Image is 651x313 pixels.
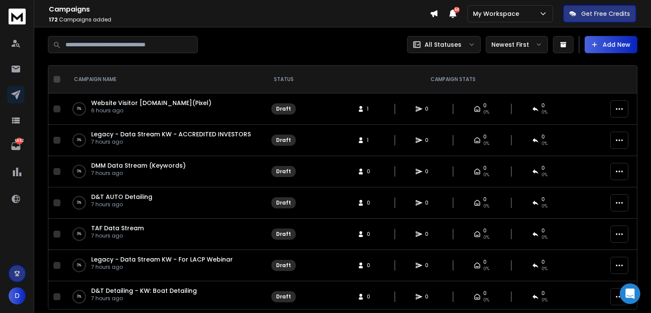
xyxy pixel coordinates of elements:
p: 0 % [77,199,81,207]
div: Draft [276,168,291,175]
span: 0 [425,262,434,269]
span: 0 [483,102,487,109]
span: 0 [425,293,434,300]
span: 0 [541,102,545,109]
div: Draft [276,262,291,269]
span: 0% [541,203,547,210]
a: DMM Data Stream (Keywords) [91,161,186,170]
p: 6 hours ago [91,107,211,114]
span: 0% [483,109,489,116]
span: 0 [541,133,545,140]
button: D [9,287,26,304]
p: 0 % [77,136,81,144]
p: 0 % [77,292,81,301]
td: 0%D&T AUTO Detailing7 hours ago [64,187,266,219]
div: Draft [276,137,291,144]
p: Campaigns added [49,16,430,23]
td: 0%D&T Detailing - KW: Boat Detailing7 hours ago [64,281,266,313]
a: D&T Detailing - KW: Boat Detailing [91,286,197,295]
span: 0% [483,140,489,147]
span: 0 [367,199,375,206]
span: 0% [541,265,547,272]
button: Newest First [486,36,548,53]
p: 0 % [77,105,81,113]
span: 0 [425,168,434,175]
p: All Statuses [425,40,461,49]
span: 0 [367,262,375,269]
a: TAF Data Stream [91,224,144,232]
span: 0 [425,137,434,144]
span: 0 [483,165,487,172]
span: 0 [483,133,487,140]
span: 0 [367,168,375,175]
td: 0%Legacy - Data Stream KW - ACCREDITED INVESTORS7 hours ago [64,125,266,156]
button: Get Free Credits [563,5,636,22]
span: 172 [49,16,58,23]
span: 0 [483,290,487,297]
div: Open Intercom Messenger [620,283,640,304]
td: 0%TAF Data Stream7 hours ago [64,219,266,250]
p: 7 hours ago [91,264,233,271]
div: Draft [276,105,291,112]
span: 0 [541,290,545,297]
span: 0% [541,172,547,178]
div: Draft [276,199,291,206]
a: D&T AUTO Detailing [91,193,152,201]
span: 0 [541,227,545,234]
span: 0 [367,293,375,300]
span: 0 [425,199,434,206]
img: logo [9,9,26,24]
span: 0 [425,231,434,238]
p: 7 hours ago [91,201,152,208]
h1: Campaigns [49,4,430,15]
p: 0 % [77,230,81,238]
span: 0% [541,234,547,241]
a: Website Visitor [DOMAIN_NAME](Pixel) [91,99,211,107]
span: 0% [541,140,547,147]
p: My Workspace [473,9,523,18]
td: 0%Legacy - Data Stream KW - For LACP Webinar7 hours ago [64,250,266,281]
span: 0 [483,196,487,203]
span: 1 [367,137,375,144]
span: 0% [541,297,547,304]
span: 0 [367,231,375,238]
span: 50 [454,7,460,13]
a: 6882 [7,138,24,155]
span: 0 [541,259,545,265]
th: CAMPAIGN NAME [64,66,266,93]
span: 0 [483,259,487,265]
p: 6882 [16,138,23,144]
th: CAMPAIGN STATS [301,66,605,93]
button: Add New [585,36,637,53]
a: Legacy - Data Stream KW - For LACP Webinar [91,255,233,264]
td: 0%DMM Data Stream (Keywords)7 hours ago [64,156,266,187]
p: 0 % [77,261,81,270]
span: 0 [483,227,487,234]
p: 7 hours ago [91,170,186,177]
p: 0 % [77,167,81,176]
p: 7 hours ago [91,232,144,239]
span: 0 [425,105,434,112]
th: STATUS [266,66,301,93]
span: 0% [483,265,489,272]
span: 0% [483,297,489,304]
span: 1 [367,105,375,112]
span: 0 [541,196,545,203]
p: Get Free Credits [581,9,630,18]
span: 0 [541,165,545,172]
a: Legacy - Data Stream KW - ACCREDITED INVESTORS [91,130,251,138]
p: 7 hours ago [91,138,251,145]
div: Draft [276,231,291,238]
span: 0% [483,203,489,210]
p: 7 hours ago [91,295,197,302]
span: 0% [483,234,489,241]
td: 0%Website Visitor [DOMAIN_NAME](Pixel)6 hours ago [64,93,266,125]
